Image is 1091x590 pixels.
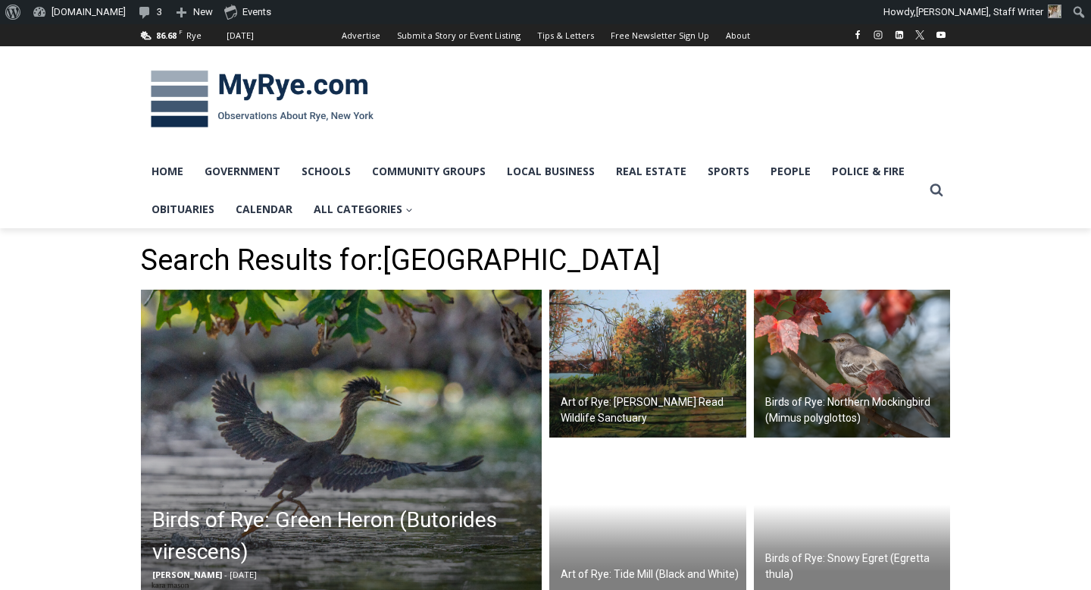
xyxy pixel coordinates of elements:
nav: Primary Navigation [141,152,923,229]
img: (PHOTO: Edith G. Read Wildlife Sanctuary (Acrylic 12x24). Trail along Playland Lake. By Elizabeth... [549,290,746,438]
img: (PHOTO: MyRye.com Summer 2023 intern Beatrice Larzul.) [1048,5,1061,18]
h1: Search Results for: [141,243,950,278]
a: Local Business [496,152,605,190]
img: MyRye.com [141,60,383,139]
h2: Birds of Rye: Snowy Egret (Egretta thula) [765,551,947,582]
span: 86.68 [156,30,177,41]
a: Linkedin [890,26,908,44]
a: Calendar [225,190,303,228]
span: F [179,27,183,36]
span: [DATE] [230,569,257,580]
a: Obituaries [141,190,225,228]
div: [DATE] [227,29,254,42]
button: View Search Form [923,177,950,204]
nav: Secondary Navigation [333,24,758,46]
img: (PHOTO: Northern Mockingbird (Mimus polyglottos) at the Marshlands Conservancy in Rye, New York. ... [754,290,951,438]
a: Instagram [869,26,887,44]
a: X [911,26,929,44]
span: [PERSON_NAME] [152,569,222,580]
a: Tips & Letters [529,24,602,46]
a: YouTube [932,26,950,44]
a: Facebook [849,26,867,44]
span: [GEOGRAPHIC_DATA] [383,243,660,277]
a: People [760,152,821,190]
a: All Categories [303,190,424,228]
h2: Birds of Rye: Northern Mockingbird (Mimus polyglottos) [765,394,947,426]
a: About [717,24,758,46]
span: [PERSON_NAME], Staff Writer [916,6,1043,17]
a: Government [194,152,291,190]
a: Real Estate [605,152,697,190]
a: Birds of Rye: Northern Mockingbird (Mimus polyglottos) [754,290,951,438]
h2: Birds of Rye: Green Heron (Butorides virescens) [152,504,538,568]
a: Police & Fire [821,152,915,190]
a: Sports [697,152,760,190]
a: Home [141,152,194,190]
a: Art of Rye: [PERSON_NAME] Read Wildlife Sanctuary [549,290,746,438]
a: Free Newsletter Sign Up [602,24,717,46]
span: All Categories [314,201,413,218]
h2: Art of Rye: Tide Mill (Black and White) [561,566,739,582]
h2: Art of Rye: [PERSON_NAME] Read Wildlife Sanctuary [561,394,742,426]
span: - [224,569,227,580]
a: Schools [291,152,361,190]
a: Community Groups [361,152,496,190]
div: Rye [186,29,202,42]
a: Submit a Story or Event Listing [389,24,529,46]
a: Advertise [333,24,389,46]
